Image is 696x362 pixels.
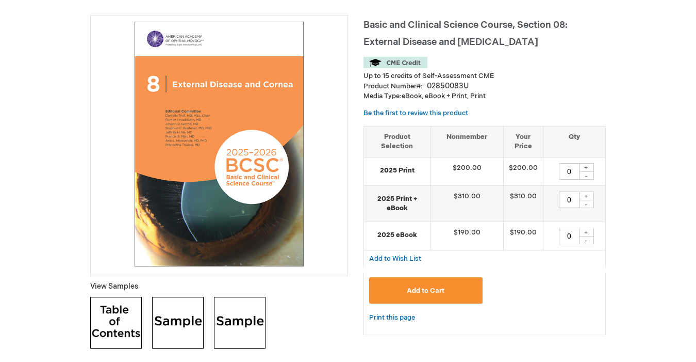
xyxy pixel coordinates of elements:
td: $190.00 [503,222,543,250]
td: $310.00 [503,185,543,222]
div: 02850083U [427,81,469,91]
strong: Media Type: [363,92,402,100]
th: Nonmember [430,126,503,157]
a: Be the first to review this product [363,109,468,117]
div: + [578,192,594,200]
div: + [578,228,594,237]
li: Up to 15 credits of Self-Assessment CME [363,71,606,81]
div: - [578,200,594,208]
td: $190.00 [430,222,503,250]
button: Add to Cart [369,277,483,304]
td: $200.00 [503,157,543,185]
strong: Product Number [363,82,423,90]
input: Qty [559,192,579,208]
span: Basic and Clinical Science Course, Section 08: External Disease and [MEDICAL_DATA] [363,20,568,48]
img: CME Credit [363,57,427,68]
a: Print this page [369,311,415,324]
img: Click to view [214,297,266,349]
th: Your Price [503,126,543,157]
input: Qty [559,228,579,244]
img: Click to view [152,297,204,349]
div: + [578,163,594,172]
p: eBook, eBook + Print, Print [363,91,606,101]
th: Qty [543,126,605,157]
span: Add to Cart [407,287,444,295]
td: $310.00 [430,185,503,222]
td: $200.00 [430,157,503,185]
p: View Samples [90,281,348,292]
input: Qty [559,163,579,180]
strong: 2025 eBook [369,230,425,240]
img: Click to view [90,297,142,349]
strong: 2025 Print [369,166,425,176]
a: Add to Wish List [369,254,421,263]
div: - [578,236,594,244]
strong: 2025 Print + eBook [369,194,425,213]
th: Product Selection [364,126,430,157]
div: - [578,171,594,180]
img: Basic and Clinical Science Course, Section 08: External Disease and Cornea [96,21,342,267]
